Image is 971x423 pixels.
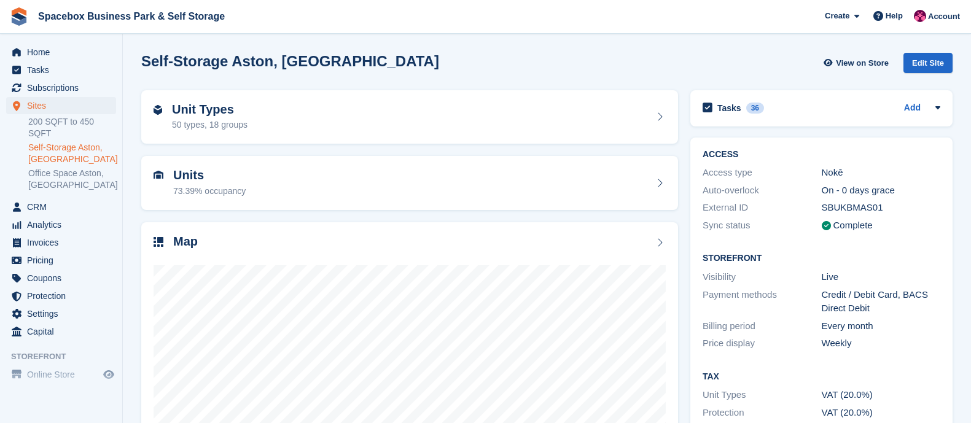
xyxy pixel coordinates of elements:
a: menu [6,305,116,322]
div: 50 types, 18 groups [172,118,248,131]
img: map-icn-33ee37083ee616e46c38cad1a60f524a97daa1e2b2c8c0bc3eb3415660979fc1.svg [154,237,163,247]
div: Live [822,270,941,284]
h2: Tasks [717,103,741,114]
div: Protection [703,406,822,420]
h2: Storefront [703,254,940,263]
a: menu [6,287,116,305]
a: menu [6,323,116,340]
span: Capital [27,323,101,340]
div: Edit Site [903,53,953,73]
div: VAT (20.0%) [822,388,941,402]
a: Office Space Aston, [GEOGRAPHIC_DATA] [28,168,116,191]
a: menu [6,79,116,96]
img: stora-icon-8386f47178a22dfd0bd8f6a31ec36ba5ce8667c1dd55bd0f319d3a0aa187defe.svg [10,7,28,26]
a: Unit Types 50 types, 18 groups [141,90,678,144]
span: Settings [27,305,101,322]
h2: Unit Types [172,103,248,117]
a: Add [904,101,921,115]
img: unit-type-icn-2b2737a686de81e16bb02015468b77c625bbabd49415b5ef34ead5e3b44a266d.svg [154,105,162,115]
div: Every month [822,319,941,333]
span: CRM [27,198,101,215]
div: SBUKBMAS01 [822,201,941,215]
a: Preview store [101,367,116,382]
div: Auto-overlock [703,184,822,198]
span: Protection [27,287,101,305]
a: menu [6,366,116,383]
div: Sync status [703,219,822,233]
div: Weekly [822,336,941,351]
div: Nokē [822,166,941,180]
div: 36 [746,103,764,114]
img: Avishka Chauhan [914,10,926,22]
div: Access type [703,166,822,180]
a: menu [6,97,116,114]
a: View on Store [822,53,894,73]
div: External ID [703,201,822,215]
div: On - 0 days grace [822,184,941,198]
div: Credit / Debit Card, BACS Direct Debit [822,288,941,316]
h2: Self-Storage Aston, [GEOGRAPHIC_DATA] [141,53,439,69]
a: menu [6,252,116,269]
span: Coupons [27,270,101,287]
span: View on Store [836,57,889,69]
span: Sites [27,97,101,114]
a: menu [6,44,116,61]
img: unit-icn-7be61d7bf1b0ce9d3e12c5938cc71ed9869f7b940bace4675aadf7bd6d80202e.svg [154,171,163,179]
div: Visibility [703,270,822,284]
span: Account [928,10,960,23]
div: Unit Types [703,388,822,402]
a: menu [6,216,116,233]
span: Subscriptions [27,79,101,96]
div: Price display [703,336,822,351]
span: Home [27,44,101,61]
span: Analytics [27,216,101,233]
h2: Units [173,168,246,182]
a: menu [6,61,116,79]
div: Complete [833,219,873,233]
span: Storefront [11,351,122,363]
a: Units 73.39% occupancy [141,156,678,210]
div: Billing period [703,319,822,333]
div: 73.39% occupancy [173,185,246,198]
a: menu [6,234,116,251]
span: Help [886,10,903,22]
h2: ACCESS [703,150,940,160]
h2: Map [173,235,198,249]
span: Create [825,10,849,22]
a: Self-Storage Aston, [GEOGRAPHIC_DATA] [28,142,116,165]
a: menu [6,198,116,215]
div: VAT (20.0%) [822,406,941,420]
span: Tasks [27,61,101,79]
a: Spacebox Business Park & Self Storage [33,6,230,26]
a: 200 SQFT to 450 SQFT [28,116,116,139]
a: menu [6,270,116,287]
span: Invoices [27,234,101,251]
span: Pricing [27,252,101,269]
div: Payment methods [703,288,822,316]
a: Edit Site [903,53,953,78]
h2: Tax [703,372,940,382]
span: Online Store [27,366,101,383]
